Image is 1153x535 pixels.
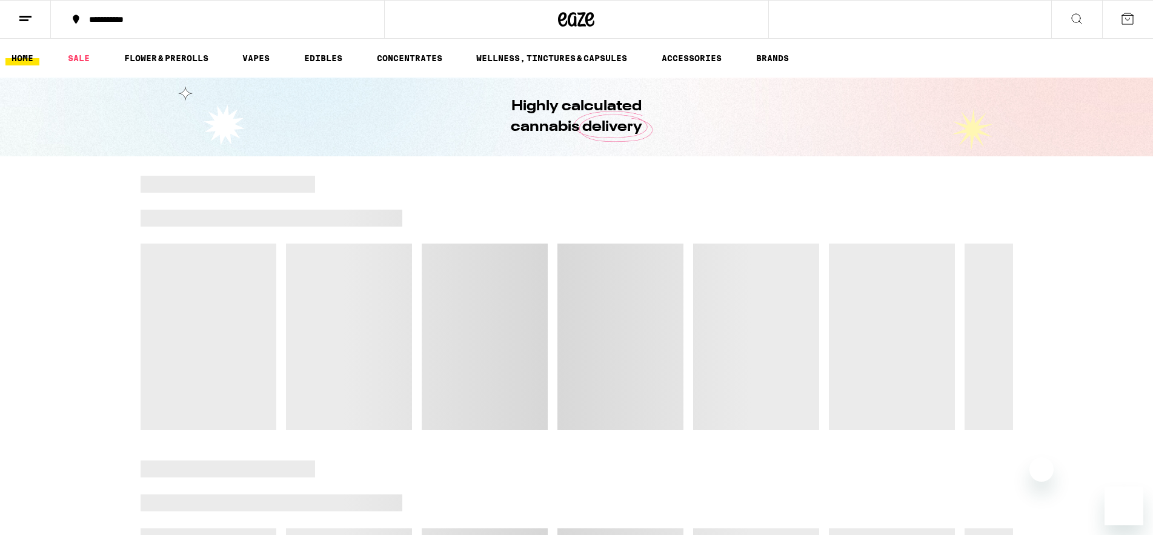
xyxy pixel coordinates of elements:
a: FLOWER & PREROLLS [118,51,214,65]
a: SALE [62,51,96,65]
iframe: Close message [1029,457,1054,482]
a: VAPES [236,51,276,65]
iframe: Button to launch messaging window [1105,487,1143,525]
h1: Highly calculated cannabis delivery [477,96,677,138]
a: WELLNESS, TINCTURES & CAPSULES [470,51,633,65]
a: HOME [5,51,39,65]
a: BRANDS [750,51,795,65]
a: EDIBLES [298,51,348,65]
a: ACCESSORIES [656,51,728,65]
a: CONCENTRATES [371,51,448,65]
